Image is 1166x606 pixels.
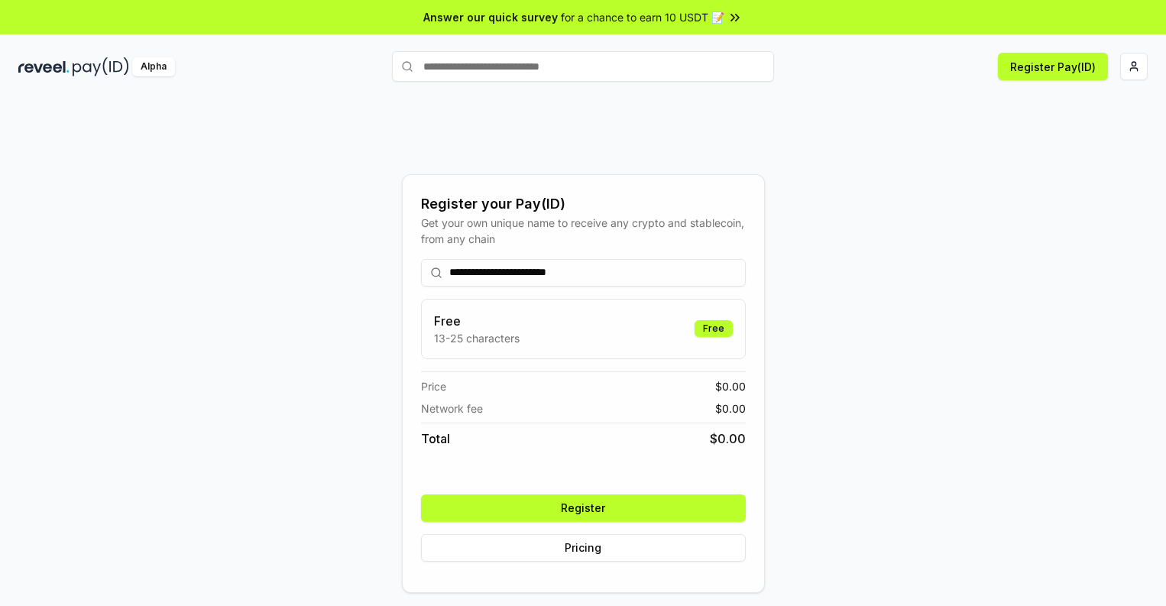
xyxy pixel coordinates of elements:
[132,57,175,76] div: Alpha
[434,330,520,346] p: 13-25 characters
[434,312,520,330] h3: Free
[421,534,746,562] button: Pricing
[421,378,446,394] span: Price
[710,429,746,448] span: $ 0.00
[18,57,70,76] img: reveel_dark
[421,193,746,215] div: Register your Pay(ID)
[421,215,746,247] div: Get your own unique name to receive any crypto and stablecoin, from any chain
[695,320,733,337] div: Free
[715,400,746,416] span: $ 0.00
[421,429,450,448] span: Total
[421,400,483,416] span: Network fee
[73,57,129,76] img: pay_id
[998,53,1108,80] button: Register Pay(ID)
[715,378,746,394] span: $ 0.00
[561,9,724,25] span: for a chance to earn 10 USDT 📝
[423,9,558,25] span: Answer our quick survey
[421,494,746,522] button: Register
